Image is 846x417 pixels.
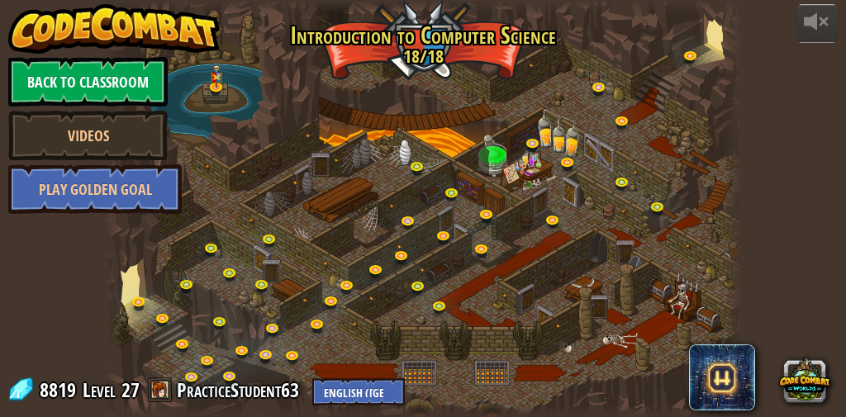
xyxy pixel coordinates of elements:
[796,4,838,43] button: Adjust volume
[209,61,222,88] img: level-banner-multiplayer.png
[177,377,304,403] a: PracticeStudent63
[40,377,81,403] span: 8819
[8,164,182,214] a: Play Golden Goal
[83,377,116,404] span: Level
[8,4,220,54] img: CodeCombat - Learn how to code by playing a game
[121,377,140,403] span: 27
[8,57,168,107] a: Back to Classroom
[8,111,168,160] a: Videos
